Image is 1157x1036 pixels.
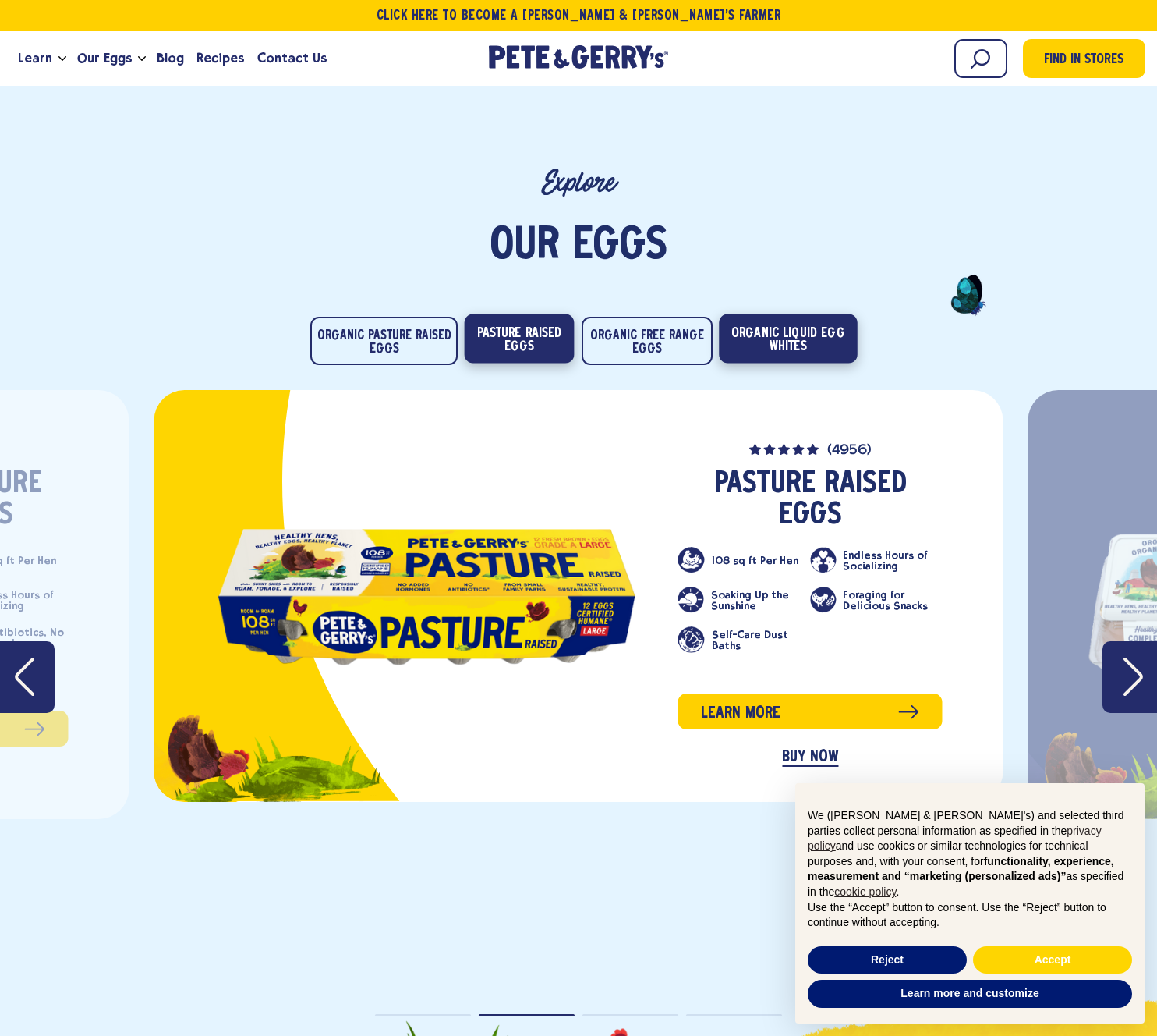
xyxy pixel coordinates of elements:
span: Eggs [572,223,667,270]
button: Organic Free Range Eggs [582,317,713,365]
a: Contact Us [251,37,333,80]
button: Page dot 4 [686,1014,782,1016]
h2: Explore [97,166,1061,200]
span: Learn more [701,701,780,726]
span: Our [490,223,560,270]
button: Organic Liquid Egg Whites [720,314,858,364]
button: Page dot 3 [582,1014,678,1016]
button: Open the dropdown menu for Our Eggs [138,56,146,62]
a: Learn more [678,694,943,729]
button: Pasture Raised Eggs [465,314,575,364]
a: Blog [150,37,190,80]
button: Learn more and customize [808,980,1132,1008]
div: Notice [783,771,1157,1036]
a: BUY NOW [782,749,838,767]
button: Organic Pasture Raised Eggs [310,317,458,365]
span: Our Eggs [77,48,132,68]
a: Learn [12,37,58,80]
span: Learn [18,48,52,68]
input: Search [954,39,1007,78]
span: Find in Stores [1044,50,1123,71]
a: Our Eggs [71,37,138,80]
a: Find in Stores [1023,39,1145,78]
button: Next [1102,641,1157,713]
div: slide 2 of 4 [154,390,1003,801]
li: Foraging for Delicious Snacks [810,587,942,613]
li: 108 sq ft Per Hen [678,547,810,573]
button: Accept [973,946,1132,974]
li: Endless Hours of Socializing [810,547,942,573]
a: Recipes [190,37,250,80]
p: We ([PERSON_NAME] & [PERSON_NAME]'s) and selected third parties collect personal information as s... [808,808,1132,900]
li: Self-Care Dust Baths [678,626,810,653]
button: Page dot 1 [375,1014,471,1016]
p: Use the “Accept” button to consent. Use the “Reject” button to continue without accepting. [808,900,1132,931]
span: Contact Us [257,48,327,68]
span: Recipes [196,48,244,68]
li: Soaking Up the Sunshine [678,587,810,613]
a: cookie policy [834,885,896,898]
a: (4956) [678,440,943,458]
button: Open the dropdown menu for Learn [58,56,66,62]
button: Reject [808,946,967,974]
h3: Pasture Raised Eggs [678,469,943,531]
span: (4956) [827,444,872,458]
span: Blog [157,48,184,68]
button: Page dot 2 [479,1014,575,1016]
